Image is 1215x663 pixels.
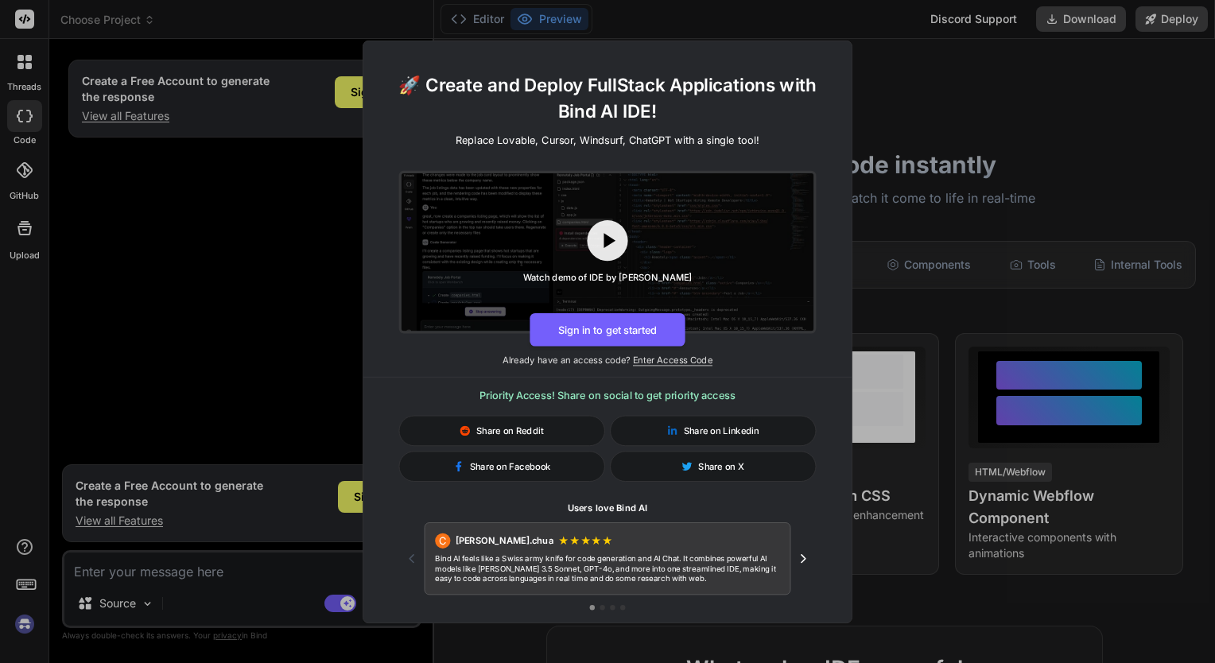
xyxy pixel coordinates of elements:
[620,605,625,610] button: Go to testimonial 4
[456,132,759,147] p: Replace Lovable, Cursor, Windsurf, ChatGPT with a single tool!
[558,533,569,548] span: ★
[602,533,613,548] span: ★
[476,424,544,436] span: Share on Reddit
[790,545,816,571] button: Next testimonial
[600,605,604,610] button: Go to testimonial 2
[363,354,852,366] p: Already have an access code?
[456,534,553,547] span: [PERSON_NAME].chua
[590,605,595,610] button: Go to testimonial 1
[569,533,580,548] span: ★
[523,271,693,284] div: Watch demo of IDE by [PERSON_NAME]
[399,387,817,402] h3: Priority Access! Share on social to get priority access
[580,533,592,548] span: ★
[633,354,712,365] span: Enter Access Code
[435,533,450,548] div: C
[470,459,551,472] span: Share on Facebook
[591,533,602,548] span: ★
[684,424,759,436] span: Share on Linkedin
[399,502,817,514] h1: Users love Bind AI
[435,553,780,584] p: Bind AI feels like a Swiss army knife for code generation and AI Chat. It combines powerful AI mo...
[610,605,615,610] button: Go to testimonial 3
[399,545,425,571] button: Previous testimonial
[530,312,685,346] button: Sign in to get started
[383,71,831,124] h1: 🚀 Create and Deploy FullStack Applications with Bind AI IDE!
[698,459,744,472] span: Share on X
